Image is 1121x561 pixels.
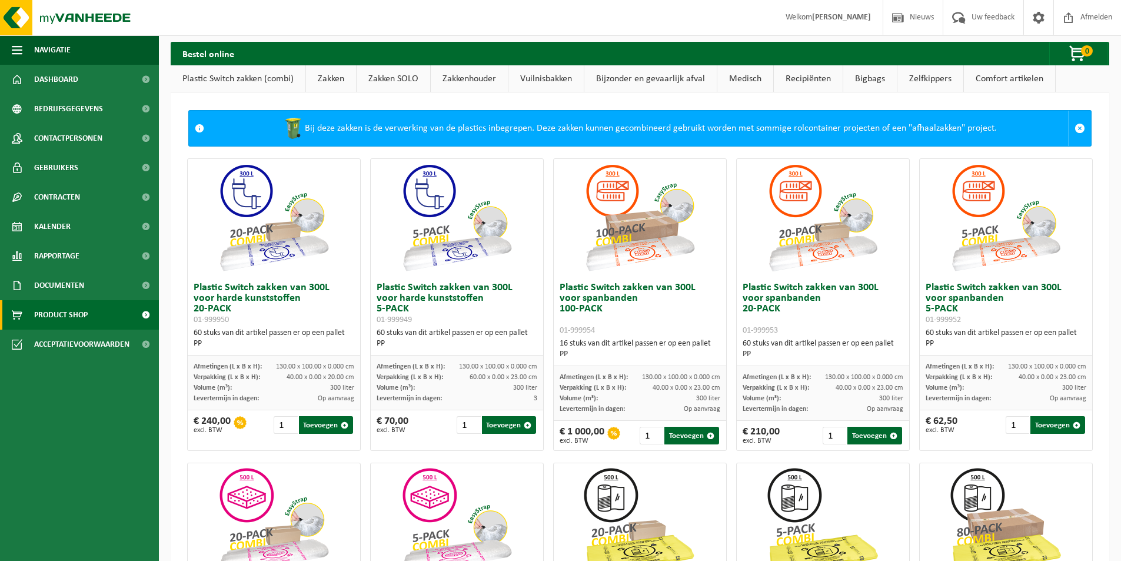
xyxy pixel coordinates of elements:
[377,363,445,370] span: Afmetingen (L x B x H):
[377,395,442,402] span: Levertermijn in dagen:
[812,13,871,22] strong: [PERSON_NAME]
[743,326,778,335] span: 01-999953
[513,384,537,391] span: 300 liter
[1068,111,1091,146] a: Sluit melding
[194,338,354,349] div: PP
[34,35,71,65] span: Navigatie
[194,384,232,391] span: Volume (m³):
[318,395,354,402] span: Op aanvraag
[299,416,354,434] button: Toevoegen
[743,338,903,360] div: 60 stuks van dit artikel passen er op een pallet
[194,316,229,324] span: 01-999950
[926,316,961,324] span: 01-999952
[653,384,720,391] span: 40.00 x 0.00 x 23.00 cm
[717,65,773,92] a: Medisch
[560,326,595,335] span: 01-999954
[743,384,809,391] span: Verpakking (L x B x H):
[330,384,354,391] span: 300 liter
[34,241,79,271] span: Rapportage
[584,65,717,92] a: Bijzonder en gevaarlijk afval
[276,363,354,370] span: 130.00 x 100.00 x 0.000 cm
[34,271,84,300] span: Documenten
[696,395,720,402] span: 300 liter
[836,384,903,391] span: 40.00 x 0.00 x 23.00 cm
[194,363,262,370] span: Afmetingen (L x B x H):
[34,124,102,153] span: Contactpersonen
[194,395,259,402] span: Levertermijn in dagen:
[843,65,897,92] a: Bigbags
[194,283,354,325] h3: Plastic Switch zakken van 300L voor harde kunststoffen 20-PACK
[377,427,408,434] span: excl. BTW
[34,65,78,94] span: Dashboard
[560,374,628,381] span: Afmetingen (L x B x H):
[560,338,720,360] div: 16 stuks van dit artikel passen er op een pallet
[743,349,903,360] div: PP
[743,437,780,444] span: excl. BTW
[306,65,356,92] a: Zakken
[560,437,604,444] span: excl. BTW
[1030,416,1085,434] button: Toevoegen
[398,159,515,277] img: 01-999949
[1062,384,1086,391] span: 300 liter
[377,374,443,381] span: Verpakking (L x B x H):
[1008,363,1086,370] span: 130.00 x 100.00 x 0.000 cm
[482,416,537,434] button: Toevoegen
[34,212,71,241] span: Kalender
[926,374,992,381] span: Verpakking (L x B x H):
[459,363,537,370] span: 130.00 x 100.00 x 0.000 cm
[743,374,811,381] span: Afmetingen (L x B x H):
[377,384,415,391] span: Volume (m³):
[534,395,537,402] span: 3
[34,153,78,182] span: Gebruikers
[560,427,604,444] div: € 1 000,00
[825,374,903,381] span: 130.00 x 100.00 x 0.000 cm
[867,406,903,413] span: Op aanvraag
[34,300,88,330] span: Product Shop
[194,427,231,434] span: excl. BTW
[897,65,963,92] a: Zelfkippers
[560,349,720,360] div: PP
[684,406,720,413] span: Op aanvraag
[34,94,103,124] span: Bedrijfsgegevens
[194,374,260,381] span: Verpakking (L x B x H):
[457,416,480,434] input: 1
[926,384,964,391] span: Volume (m³):
[194,416,231,434] div: € 240,00
[774,65,843,92] a: Recipiënten
[194,328,354,349] div: 60 stuks van dit artikel passen er op een pallet
[377,338,537,349] div: PP
[431,65,508,92] a: Zakkenhouder
[274,416,297,434] input: 1
[210,111,1068,146] div: Bij deze zakken is de verwerking van de plastics inbegrepen. Deze zakken kunnen gecombineerd gebr...
[171,42,246,65] h2: Bestel online
[560,283,720,336] h3: Plastic Switch zakken van 300L voor spanbanden 100-PACK
[287,374,354,381] span: 40.00 x 0.00 x 20.00 cm
[377,283,537,325] h3: Plastic Switch zakken van 300L voor harde kunststoffen 5-PACK
[947,159,1065,277] img: 01-999952
[926,395,991,402] span: Levertermijn in dagen:
[743,427,780,444] div: € 210,00
[1050,395,1086,402] span: Op aanvraag
[926,338,1086,349] div: PP
[560,406,625,413] span: Levertermijn in dagen:
[560,395,598,402] span: Volume (m³):
[560,384,626,391] span: Verpakking (L x B x H):
[1081,45,1093,57] span: 0
[508,65,584,92] a: Vuilnisbakken
[215,159,332,277] img: 01-999950
[964,65,1055,92] a: Comfort artikelen
[764,159,882,277] img: 01-999953
[357,65,430,92] a: Zakken SOLO
[743,406,808,413] span: Levertermijn in dagen:
[377,416,408,434] div: € 70,00
[926,363,994,370] span: Afmetingen (L x B x H):
[926,416,957,434] div: € 62,50
[926,328,1086,349] div: 60 stuks van dit artikel passen er op een pallet
[1006,416,1029,434] input: 1
[377,328,537,349] div: 60 stuks van dit artikel passen er op een pallet
[664,427,719,444] button: Toevoegen
[642,374,720,381] span: 130.00 x 100.00 x 0.000 cm
[926,283,1086,325] h3: Plastic Switch zakken van 300L voor spanbanden 5-PACK
[743,283,903,336] h3: Plastic Switch zakken van 300L voor spanbanden 20-PACK
[581,159,698,277] img: 01-999954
